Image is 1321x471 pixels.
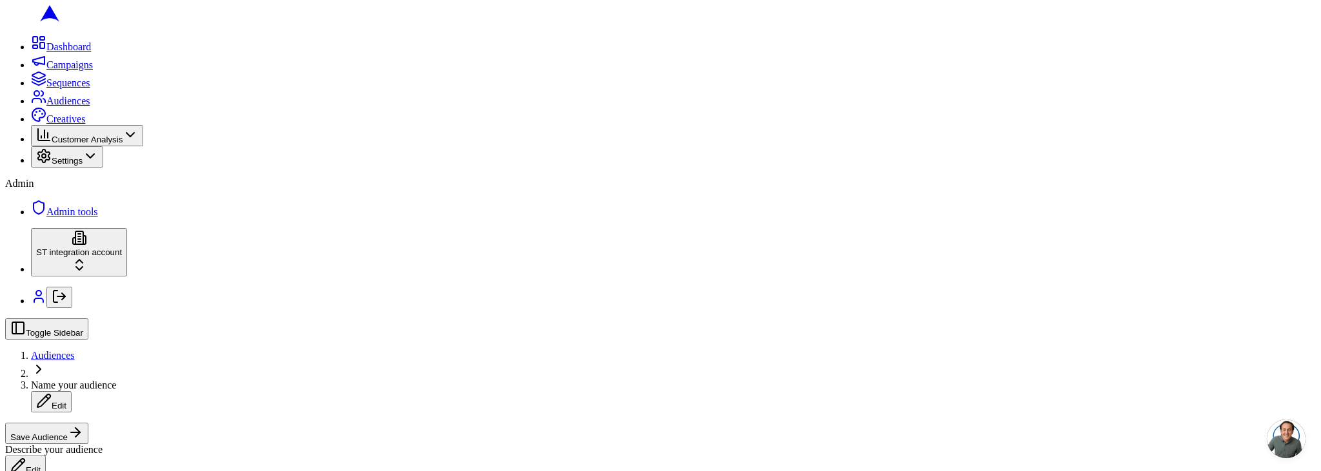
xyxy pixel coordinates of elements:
button: Save Audience [5,423,88,444]
div: Open chat [1267,419,1306,458]
span: Admin tools [46,206,98,217]
a: Dashboard [31,41,91,52]
a: Admin tools [31,206,98,217]
a: Audiences [31,95,90,106]
span: Edit [52,401,66,410]
span: Describe your audience [5,444,103,455]
button: Settings [31,146,103,168]
a: Creatives [31,113,85,124]
a: Campaigns [31,59,93,70]
span: Dashboard [46,41,91,52]
span: Settings [52,156,83,166]
a: Audiences [31,350,75,361]
button: Log out [46,287,72,308]
span: Creatives [46,113,85,124]
button: Customer Analysis [31,125,143,146]
span: ST integration account [36,247,122,257]
nav: breadcrumb [5,350,1316,412]
span: Toggle Sidebar [26,328,83,338]
span: Name your audience [31,380,116,390]
span: Sequences [46,77,90,88]
button: Edit [31,391,72,412]
span: Customer Analysis [52,135,123,144]
span: Campaigns [46,59,93,70]
a: Sequences [31,77,90,88]
button: Toggle Sidebar [5,318,88,340]
span: Audiences [46,95,90,106]
button: ST integration account [31,228,127,276]
div: Admin [5,178,1316,189]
